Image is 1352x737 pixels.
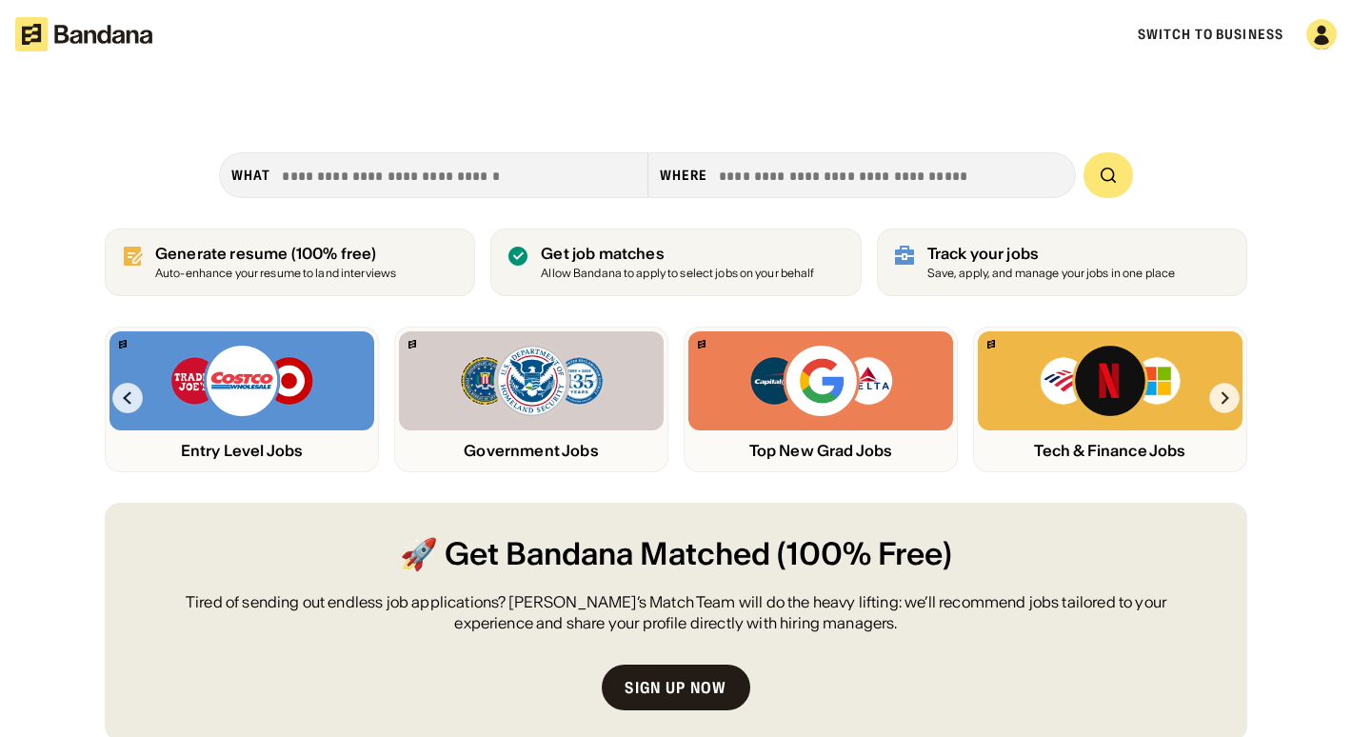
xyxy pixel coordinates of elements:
[660,167,708,184] div: Where
[394,327,668,472] a: Bandana logoFBI, DHS, MWRD logosGovernment Jobs
[155,268,396,280] div: Auto-enhance your resume to land interviews
[777,533,952,576] span: (100% Free)
[169,343,314,419] img: Trader Joe’s, Costco, Target logos
[987,340,995,349] img: Bandana logo
[400,533,770,576] span: 🚀 Get Bandana Matched
[1039,343,1183,419] img: Bank of America, Netflix, Microsoft logos
[105,327,379,472] a: Bandana logoTrader Joe’s, Costco, Target logosEntry Level Jobs
[688,442,953,460] div: Top New Grad Jobs
[459,343,604,419] img: FBI, DHS, MWRD logos
[408,340,416,349] img: Bandana logo
[927,245,1176,263] div: Track your jobs
[490,229,861,296] a: Get job matches Allow Bandana to apply to select jobs on your behalf
[541,268,814,280] div: Allow Bandana to apply to select jobs on your behalf
[155,245,396,263] div: Generate resume
[927,268,1176,280] div: Save, apply, and manage your jobs in one place
[291,244,377,263] span: (100% free)
[109,442,374,460] div: Entry Level Jobs
[625,680,726,695] div: Sign up now
[1209,383,1240,413] img: Right Arrow
[684,327,958,472] a: Bandana logoCapital One, Google, Delta logosTop New Grad Jobs
[231,167,270,184] div: what
[399,442,664,460] div: Government Jobs
[150,591,1202,634] div: Tired of sending out endless job applications? [PERSON_NAME]’s Match Team will do the heavy lifti...
[112,383,143,413] img: Left Arrow
[15,17,152,51] img: Bandana logotype
[973,327,1247,472] a: Bandana logoBank of America, Netflix, Microsoft logosTech & Finance Jobs
[1138,26,1283,43] a: Switch to Business
[119,340,127,349] img: Bandana logo
[877,229,1247,296] a: Track your jobs Save, apply, and manage your jobs in one place
[602,665,749,710] a: Sign up now
[698,340,706,349] img: Bandana logo
[978,442,1243,460] div: Tech & Finance Jobs
[541,245,814,263] div: Get job matches
[105,229,475,296] a: Generate resume (100% free)Auto-enhance your resume to land interviews
[748,343,893,419] img: Capital One, Google, Delta logos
